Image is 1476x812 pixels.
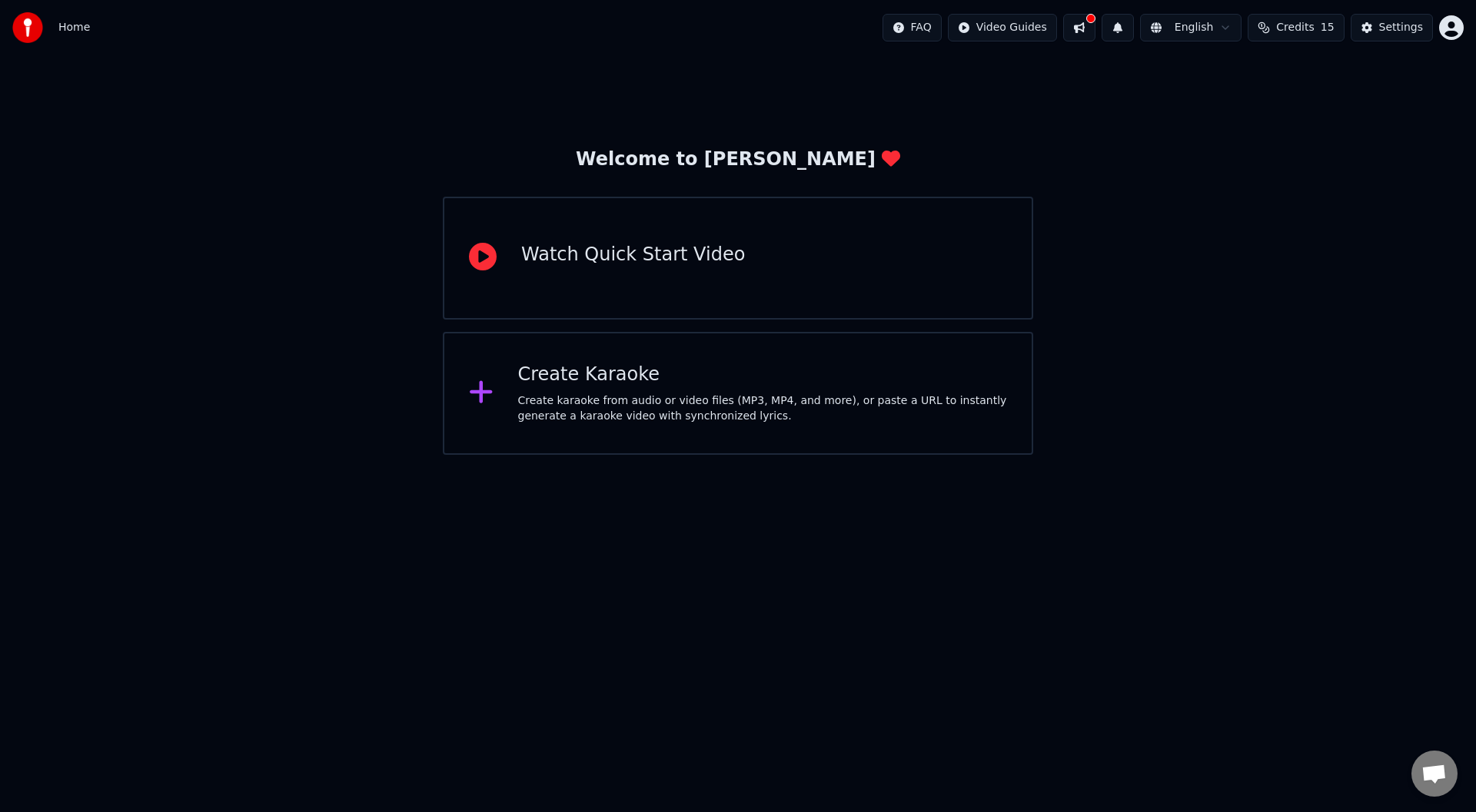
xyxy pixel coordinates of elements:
[1411,751,1458,797] div: Open chat
[12,12,43,43] img: youka
[1321,20,1335,35] span: 15
[576,147,900,172] div: Welcome to [PERSON_NAME]
[1351,14,1433,41] button: Settings
[518,363,1008,387] div: Create Karaoke
[58,20,90,35] nav: breadcrumb
[521,243,745,267] div: Watch Quick Start Video
[883,14,942,41] button: FAQ
[518,393,1008,424] div: Create karaoke from audio or video files (MP3, MP4, and more), or paste a URL to instantly genera...
[58,20,90,35] span: Home
[948,14,1057,41] button: Video Guides
[1379,20,1423,35] div: Settings
[1248,14,1344,41] button: Credits15
[1276,20,1314,35] span: Credits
